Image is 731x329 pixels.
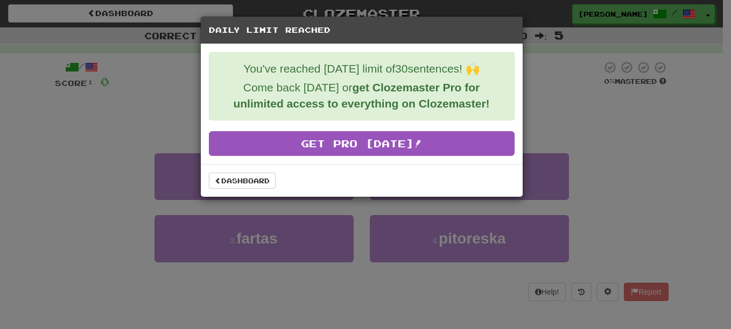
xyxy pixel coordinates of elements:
p: You've reached [DATE] limit of 30 sentences! 🙌 [217,61,506,77]
a: Dashboard [209,173,276,189]
p: Come back [DATE] or [217,80,506,112]
a: Get Pro [DATE]! [209,131,515,156]
strong: get Clozemaster Pro for unlimited access to everything on Clozemaster! [233,81,489,110]
h5: Daily Limit Reached [209,25,515,35]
